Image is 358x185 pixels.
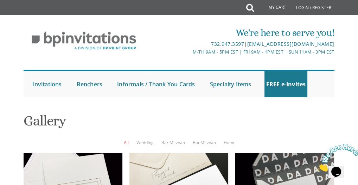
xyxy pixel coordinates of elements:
h1: Gallery [24,113,334,134]
a: [EMAIL_ADDRESS][DOMAIN_NAME] [247,41,334,47]
a: Benchers [75,71,104,97]
a: Bat Mitzvah [193,140,216,146]
img: BP Invitation Loft [24,26,144,55]
a: FREE e-Invites [264,71,308,97]
div: We're here to serve you! [128,26,334,40]
a: All [124,140,129,146]
img: Chat attention grabber [3,3,46,31]
a: My Cart [253,1,291,15]
a: Specialty Items [208,71,253,97]
a: Event [224,140,235,146]
a: Informals / Thank You Cards [115,71,197,97]
div: M-Th 9am - 5pm EST | Fri 9am - 1pm EST | Sun 11am - 3pm EST [128,48,334,56]
iframe: chat widget [314,141,358,174]
div: | [128,40,334,48]
a: Wedding [136,140,154,146]
a: Invitations [31,71,63,97]
a: Bar Mitzvah [161,140,185,146]
a: 732.947.3597 [211,41,244,47]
